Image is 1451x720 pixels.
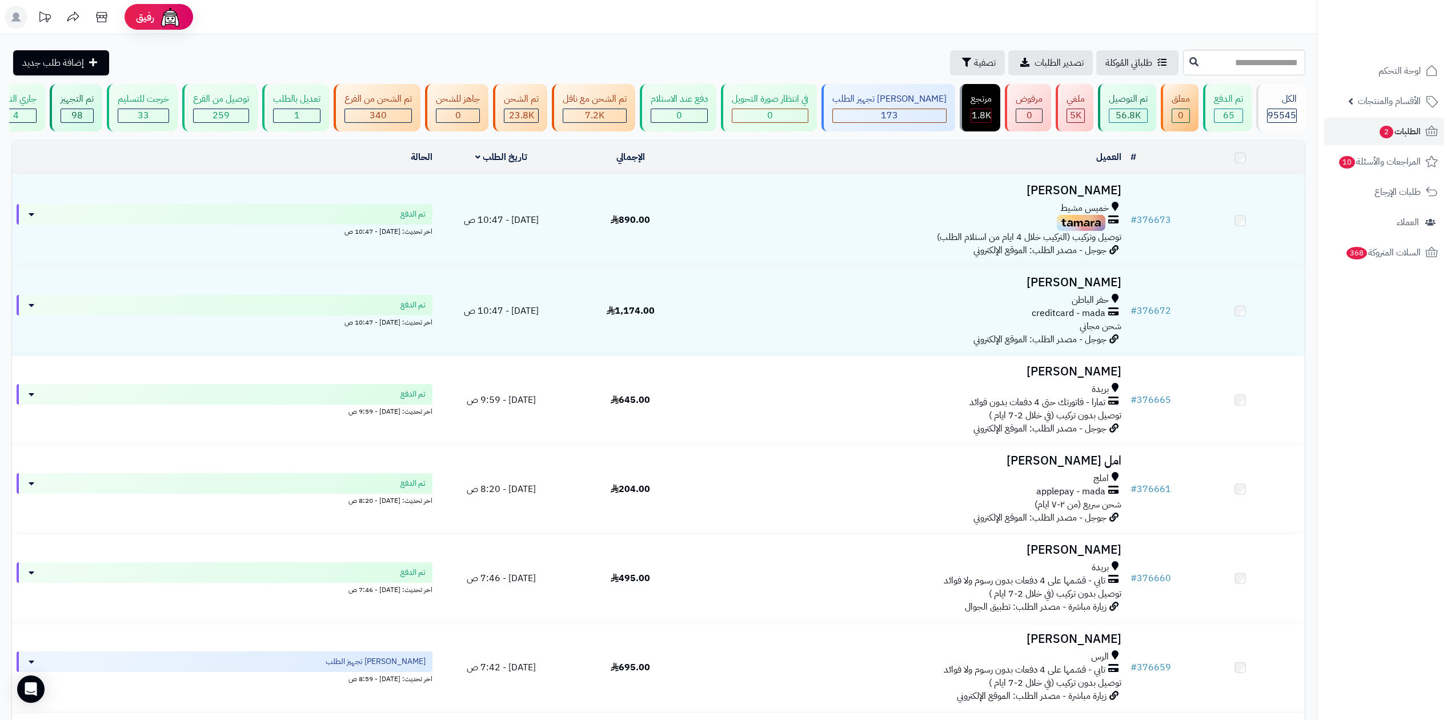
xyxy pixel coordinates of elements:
[1172,93,1190,106] div: معلق
[944,574,1105,587] span: تابي - قسّمها على 4 دفعات بدون رسوم ولا فوائد
[138,109,149,122] span: 33
[1378,123,1421,139] span: الطلبات
[491,84,550,131] a: تم الشحن 23.8K
[957,84,1003,131] a: مرتجع 1.8K
[944,663,1105,677] span: تابي - قسّمها على 4 دفعات بدون رسوم ولا فوائد
[1060,202,1109,215] span: خميس مشيط
[17,315,432,327] div: اخر تحديث: [DATE] - 10:47 ص
[550,84,638,131] a: تم الشحن مع ناقل 7.2K
[17,675,45,703] div: Open Intercom Messenger
[1214,109,1242,122] div: 65
[455,109,461,122] span: 0
[969,396,1105,409] span: تمارا - فاتورتك حتى 4 دفعات بدون فوائد
[30,6,59,31] a: تحديثات المنصة
[294,109,300,122] span: 1
[1324,57,1444,85] a: لوحة التحكم
[1201,84,1254,131] a: تم الدفع 65
[832,93,947,106] div: [PERSON_NAME] تجهيز الطلب
[400,389,426,400] span: تم الدفع
[973,511,1107,525] span: جوجل - مصدر الطلب: الموقع الإلكتروني
[61,93,94,106] div: تم التجهيز
[1091,650,1109,663] span: الرس
[1016,109,1042,122] div: 0
[22,56,84,70] span: إضافة طلب جديد
[159,6,182,29] img: ai-face.png
[989,409,1121,422] span: توصيل بدون تركيب (في خلال 2-7 ايام )
[973,243,1107,257] span: جوجل - مصدر الطلب: الموقع الإلكتروني
[1159,84,1201,131] a: معلق 0
[767,109,773,122] span: 0
[957,689,1107,703] span: زيارة مباشرة - مصدر الطلب: الموقع الإلكتروني
[17,494,432,506] div: اخر تحديث: [DATE] - 8:20 ص
[1324,148,1444,175] a: المراجعات والأسئلة10
[1093,472,1109,485] span: املج
[638,84,719,131] a: دفع عند الاستلام 0
[1346,247,1367,259] span: 368
[973,333,1107,346] span: جوجل - مصدر الطلب: الموقع الإلكتروني
[937,230,1121,244] span: توصيل وتركيب (التركيب خلال 4 ايام من استلام الطلب)
[1131,213,1171,227] a: #376673
[180,84,260,131] a: توصيل من الفرع 259
[13,109,19,122] span: 4
[611,393,650,407] span: 645.00
[400,567,426,578] span: تم الدفع
[331,84,423,131] a: تم الشحن من الفرع 340
[475,150,527,164] a: تاريخ الطلب
[1131,304,1171,318] a: #376672
[1105,56,1152,70] span: طلباتي المُوكلة
[1131,482,1171,496] a: #376661
[1324,118,1444,145] a: الطلبات2
[1345,245,1421,261] span: السلات المتروكة
[1172,109,1189,122] div: 0
[47,84,105,131] a: تم التجهيز 98
[1178,109,1184,122] span: 0
[611,571,650,585] span: 495.00
[1131,661,1171,674] a: #376659
[1131,150,1136,164] a: #
[1067,93,1085,106] div: ملغي
[563,93,627,106] div: تم الشحن مع ناقل
[819,84,957,131] a: [PERSON_NAME] تجهيز الطلب 173
[1008,50,1093,75] a: تصدير الطلبات
[71,109,83,122] span: 98
[1131,661,1137,674] span: #
[732,109,808,122] div: 0
[1067,109,1084,122] div: 4985
[464,213,539,227] span: [DATE] - 10:47 ص
[972,109,991,122] span: 1.8K
[1092,561,1109,574] span: بريدة
[504,109,538,122] div: 23793
[974,56,996,70] span: تصفية
[1070,109,1081,122] span: 5K
[1324,209,1444,236] a: العملاء
[1254,84,1308,131] a: الكل95545
[973,422,1107,435] span: جوجل - مصدر الطلب: الموقع الإلكتروني
[17,583,432,595] div: اخر تحديث: [DATE] - 7:46 ص
[700,184,1121,197] h3: [PERSON_NAME]
[1035,56,1084,70] span: تصدير الطلبات
[971,109,991,122] div: 1815
[400,478,426,489] span: تم الدفع
[881,109,898,122] span: 173
[1324,239,1444,266] a: السلات المتروكة368
[1338,154,1421,170] span: المراجعات والأسئلة
[193,93,249,106] div: توصيل من الفرع
[1378,63,1421,79] span: لوحة التحكم
[676,109,682,122] span: 0
[105,84,180,131] a: خرجت للتسليم 33
[1057,215,1105,231] img: Tamara
[1096,150,1121,164] a: العميل
[17,225,432,237] div: اخر تحديث: [DATE] - 10:47 ص
[467,482,536,496] span: [DATE] - 8:20 ص
[1380,126,1393,138] span: 2
[971,93,992,106] div: مرتجع
[1131,213,1137,227] span: #
[400,299,426,311] span: تم الدفع
[411,150,432,164] a: الحالة
[61,109,93,122] div: 98
[1131,393,1137,407] span: #
[17,405,432,417] div: اخر تحديث: [DATE] - 9:59 ص
[965,600,1107,614] span: زيارة مباشرة - مصدر الطلب: تطبيق الجوال
[1324,178,1444,206] a: طلبات الإرجاع
[436,93,480,106] div: جاهز للشحن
